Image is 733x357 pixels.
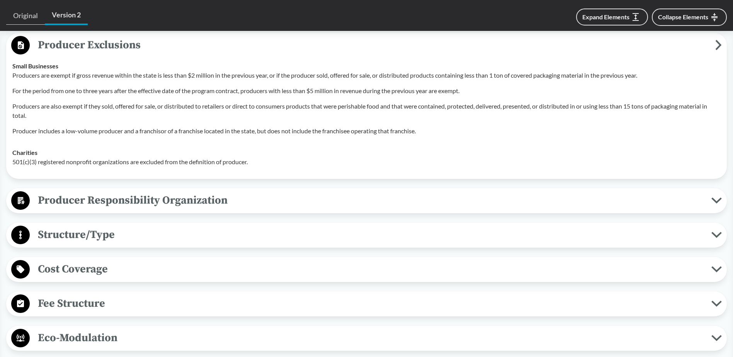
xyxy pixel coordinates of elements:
strong: Charities [12,149,37,156]
span: Producer Responsibility Organization [30,192,711,209]
button: Eco-Modulation [9,328,724,348]
button: Structure/Type [9,225,724,245]
button: Collapse Elements [652,8,727,26]
button: Producer Responsibility Organization [9,191,724,211]
p: For the period from one to three years after the effective date of the program contract, producer... [12,86,721,95]
p: Producers are exempt if gross revenue within the state is less than $2 million in the previous ye... [12,71,721,80]
span: Eco-Modulation [30,329,711,347]
a: Version 2 [45,6,88,25]
p: Producers are also exempt if they sold, offered for sale, or distributed to retailers or direct t... [12,102,721,120]
span: Fee Structure [30,295,711,312]
strong: Small Businesses [12,62,58,70]
p: Producer includes a low-volume producer and a franchisor of a franchise located in the state, but... [12,126,721,136]
span: Producer Exclusions [30,36,715,54]
span: Cost Coverage [30,260,711,278]
button: Cost Coverage [9,260,724,279]
span: Structure/Type [30,226,711,243]
p: 501(c)(3) registered nonprofit organizations are excluded from the definition of producer. [12,157,721,167]
button: Fee Structure [9,294,724,314]
a: Original [6,7,45,25]
button: Producer Exclusions [9,36,724,55]
button: Expand Elements [576,8,648,25]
